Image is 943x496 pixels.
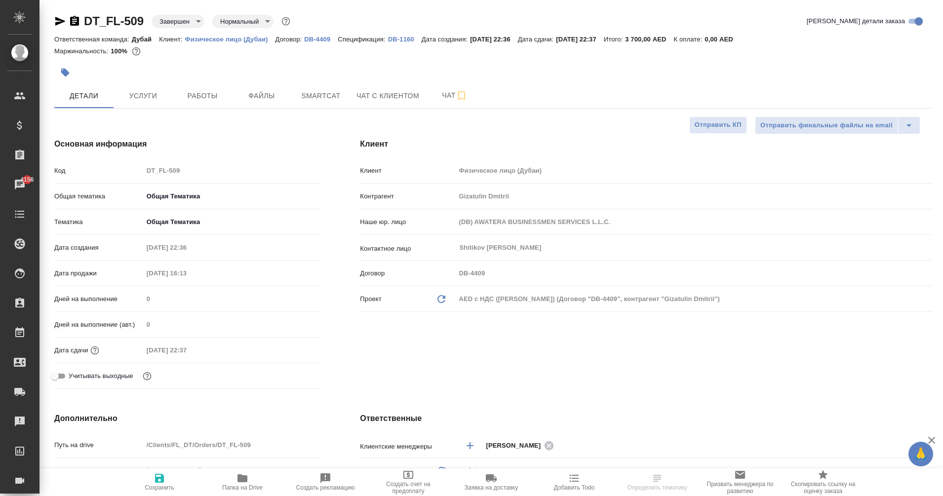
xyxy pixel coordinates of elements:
[54,138,320,150] h4: Основная информация
[185,35,275,43] a: Физическое лицо (Дубаи)
[604,36,625,43] p: Итого:
[143,266,230,280] input: Пустое поле
[456,90,468,102] svg: Подписаться
[518,36,556,43] p: Дата сдачи:
[54,217,143,227] p: Тематика
[279,15,292,28] button: Доп статусы указывают на важность/срочность заказа
[360,413,932,424] h4: Ответственные
[360,191,455,201] p: Контрагент
[360,442,455,452] p: Клиентские менеджеры
[787,481,859,495] span: Скопировать ссылку на оценку заказа
[699,468,782,496] button: Призвать менеджера по развитию
[705,36,740,43] p: 0,00 AED
[143,343,230,357] input: Пустое поле
[627,484,687,491] span: Определить тематику
[486,441,547,451] span: [PERSON_NAME]
[14,175,39,185] span: 4156
[450,468,533,496] button: Заявка на доставку
[54,466,143,476] p: Путь
[616,468,699,496] button: Определить тематику
[908,442,933,466] button: 🙏
[143,163,321,178] input: Пустое поле
[111,47,130,55] p: 100%
[356,90,419,102] span: Чат с клиентом
[360,138,932,150] h4: Клиент
[54,440,143,450] p: Путь на drive
[54,47,111,55] p: Маржинальность:
[152,15,204,28] div: Завершен
[755,116,920,134] div: split button
[455,266,932,280] input: Пустое поле
[54,268,143,278] p: Дата продажи
[130,45,143,58] button: 12.00 AED;
[143,240,230,255] input: Пустое поле
[338,36,388,43] p: Спецификация:
[625,36,673,43] p: 3 700,00 AED
[2,172,37,197] a: 4156
[54,294,143,304] p: Дней на выполнение
[388,35,422,43] a: DB-1160
[533,468,616,496] button: Добавить Todo
[360,244,455,254] p: Контактное лицо
[54,191,143,201] p: Общая тематика
[373,481,444,495] span: Создать счет на предоплату
[54,345,88,355] p: Дата сдачи
[54,62,76,83] button: Добавить тэг
[54,36,132,43] p: Ответственная команда:
[556,36,604,43] p: [DATE] 22:37
[145,484,174,491] span: Сохранить
[360,466,433,476] p: Ответственная команда
[69,15,80,27] button: Скопировать ссылку
[143,463,321,478] input: ✎ Введи что-нибудь
[143,214,321,230] div: Общая Тематика
[54,320,143,330] p: Дней на выполнение (авт.)
[367,468,450,496] button: Создать счет на предоплату
[431,89,478,102] span: Чат
[455,215,932,229] input: Пустое поле
[60,90,108,102] span: Детали
[455,189,932,203] input: Пустое поле
[455,291,932,307] div: AED c НДС ([PERSON_NAME]) (Договор "DB-4409", контрагент "Gizatulin Dmitrii")
[465,484,518,491] span: Заявка на доставку
[238,90,285,102] span: Файлы
[455,462,932,479] div: Дубай
[486,439,557,452] div: [PERSON_NAME]
[807,16,905,26] span: [PERSON_NAME] детали заказа
[159,36,185,43] p: Клиент:
[222,484,263,491] span: Папка на Drive
[132,36,159,43] p: Дубай
[695,119,742,131] span: Отправить КП
[304,35,338,43] a: DB-4409
[455,163,932,178] input: Пустое поле
[54,15,66,27] button: Скопировать ссылку для ЯМессенджера
[296,484,355,491] span: Создать рекламацию
[54,243,143,253] p: Дата создания
[304,36,338,43] p: DB-4409
[185,36,275,43] p: Физическое лицо (Дубаи)
[157,17,193,26] button: Завершен
[143,317,321,332] input: Пустое поле
[69,371,133,381] span: Учитывать выходные
[275,36,305,43] p: Договор:
[360,268,455,278] p: Договор
[217,17,262,26] button: Нормальный
[360,294,382,304] p: Проект
[458,434,482,458] button: Добавить менеджера
[912,444,929,464] span: 🙏
[689,116,747,134] button: Отправить КП
[674,36,705,43] p: К оплате:
[179,90,226,102] span: Работы
[201,468,284,496] button: Папка на Drive
[470,36,518,43] p: [DATE] 22:36
[297,90,345,102] span: Smartcat
[755,116,898,134] button: Отправить финальные файлы на email
[284,468,367,496] button: Создать рекламацию
[360,166,455,176] p: Клиент
[554,484,594,491] span: Добавить Todo
[760,120,893,131] span: Отправить финальные файлы на email
[212,15,274,28] div: Завершен
[118,468,201,496] button: Сохранить
[143,188,321,205] div: Общая Тематика
[143,292,321,306] input: Пустое поле
[141,370,154,382] button: Выбери, если сб и вс нужно считать рабочими днями для выполнения заказа.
